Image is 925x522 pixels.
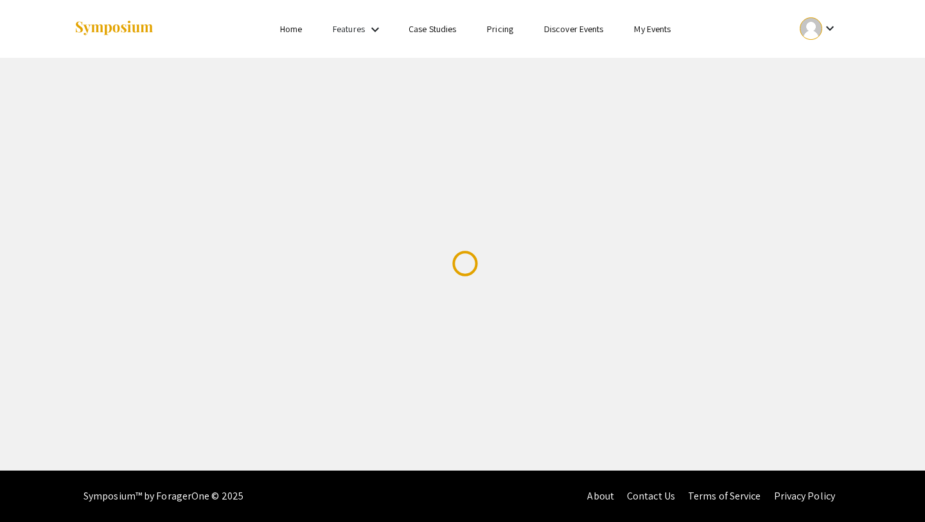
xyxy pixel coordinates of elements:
[688,489,761,503] a: Terms of Service
[367,22,383,37] mat-icon: Expand Features list
[627,489,675,503] a: Contact Us
[870,464,915,512] iframe: Chat
[333,23,365,35] a: Features
[280,23,302,35] a: Home
[634,23,671,35] a: My Events
[822,21,838,36] mat-icon: Expand account dropdown
[544,23,604,35] a: Discover Events
[409,23,456,35] a: Case Studies
[587,489,614,503] a: About
[487,23,513,35] a: Pricing
[74,20,154,37] img: Symposium by ForagerOne
[786,14,851,43] button: Expand account dropdown
[774,489,835,503] a: Privacy Policy
[84,471,243,522] div: Symposium™ by ForagerOne © 2025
